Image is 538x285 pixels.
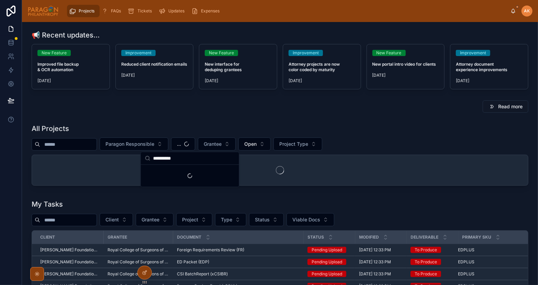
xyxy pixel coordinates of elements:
span: FAQs [111,8,121,14]
a: Updates [157,5,190,17]
button: Select Button [198,138,236,151]
span: [DATE] [372,73,439,78]
a: ED Packet (EDP) [177,259,299,265]
span: Grantee [204,141,222,147]
strong: Attorney projects are now color coded by maturity [289,62,341,72]
a: To Produce [411,259,454,265]
span: [DATE] [205,78,271,84]
button: Select Button [100,213,133,226]
button: Select Button [100,138,168,151]
span: Viable Docs [292,216,320,223]
div: To Produce [415,247,437,253]
a: [DATE] 12:33 PM [359,271,402,277]
a: Pending Upload [307,259,351,265]
a: CSI BatchReport (xCSIBR) [177,271,299,277]
span: EDPLUS [458,247,474,253]
button: Select Button [238,138,271,151]
span: Type [221,216,232,223]
button: Select Button [171,138,195,151]
span: Tickets [138,8,152,14]
span: Project [182,216,198,223]
span: Grantee [142,216,159,223]
a: [PERSON_NAME] Foundation [GEOGRAPHIC_DATA] [40,271,99,277]
div: Pending Upload [312,259,342,265]
span: [DATE] 12:33 PM [359,271,391,277]
button: Select Button [215,213,246,226]
span: Projects [79,8,95,14]
span: Grantee [108,234,127,240]
div: To Produce [415,259,437,265]
a: New FeatureNew portal intro video for clients[DATE] [367,44,445,89]
button: Select Button [249,213,284,226]
a: EDPLUS [458,247,520,253]
span: Project Type [279,141,308,147]
span: Foreign Requirements Review (FR) [177,247,244,253]
a: [PERSON_NAME] Foundation [GEOGRAPHIC_DATA] [40,247,99,253]
a: EDPLUS [458,271,520,277]
a: New FeatureNew interface for deduping grantees[DATE] [199,44,277,89]
span: ED Packet (EDP) [177,259,209,265]
span: EDPLUS [458,271,474,277]
a: Royal College of Surgeons of [GEOGRAPHIC_DATA] [108,247,169,253]
span: [DATE] [37,78,104,84]
div: To Produce [415,271,437,277]
span: [DATE] [456,78,523,84]
div: Improvement [125,50,152,56]
div: New Feature [209,50,234,56]
a: Foreign Requirements Review (FR) [177,247,299,253]
a: New FeatureImproved file backup & OCR automation[DATE] [32,44,110,89]
button: Select Button [136,213,173,226]
span: [DATE] [121,73,188,78]
div: New Feature [42,50,67,56]
a: To Produce [411,271,454,277]
strong: Reduced client notification emails [121,62,187,67]
h1: All Projects [32,124,69,133]
a: EDPLUS [458,259,520,265]
span: [DATE] [289,78,355,84]
span: Read more [498,103,523,110]
div: Suggestions [141,165,239,187]
a: Royal College of Surgeons of [GEOGRAPHIC_DATA] [108,271,169,277]
div: scrollable content [64,3,511,19]
span: [DATE] 12:33 PM [359,247,391,253]
a: Expenses [190,5,225,17]
span: Paragon Responsible [105,141,154,147]
div: New Feature [377,50,402,56]
div: Improvement [460,50,486,56]
span: [DATE] 12:33 PM [359,259,391,265]
span: Primary SKU [462,234,492,240]
span: Expenses [201,8,220,14]
button: Select Button [273,138,322,151]
a: [PERSON_NAME] Foundation [GEOGRAPHIC_DATA] [40,259,99,265]
a: ImprovementAttorney projects are now color coded by maturity[DATE] [283,44,361,89]
a: FAQs [100,5,126,17]
button: Read more [483,100,528,113]
div: Pending Upload [312,271,342,277]
span: ... [177,141,181,147]
button: Select Button [287,213,334,226]
span: Open [244,141,257,147]
a: ImprovementReduced client notification emails[DATE] [115,44,194,89]
a: To Produce [411,247,454,253]
a: [DATE] 12:33 PM [359,259,402,265]
a: Projects [67,5,100,17]
a: ImprovementAttorney document experience improvements[DATE] [450,44,528,89]
span: Client [105,216,119,223]
span: Updates [169,8,185,14]
span: Royal College of Surgeons of [GEOGRAPHIC_DATA] [108,259,169,265]
img: App logo [27,6,59,17]
strong: Improved file backup & OCR automation [37,62,80,72]
span: Modified [359,234,379,240]
span: Status [255,216,270,223]
span: Document [177,234,202,240]
a: [DATE] 12:33 PM [359,247,402,253]
strong: Attorney document experience improvements [456,62,507,72]
div: Improvement [293,50,319,56]
button: Select Button [176,213,212,226]
h1: My Tasks [32,199,63,209]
